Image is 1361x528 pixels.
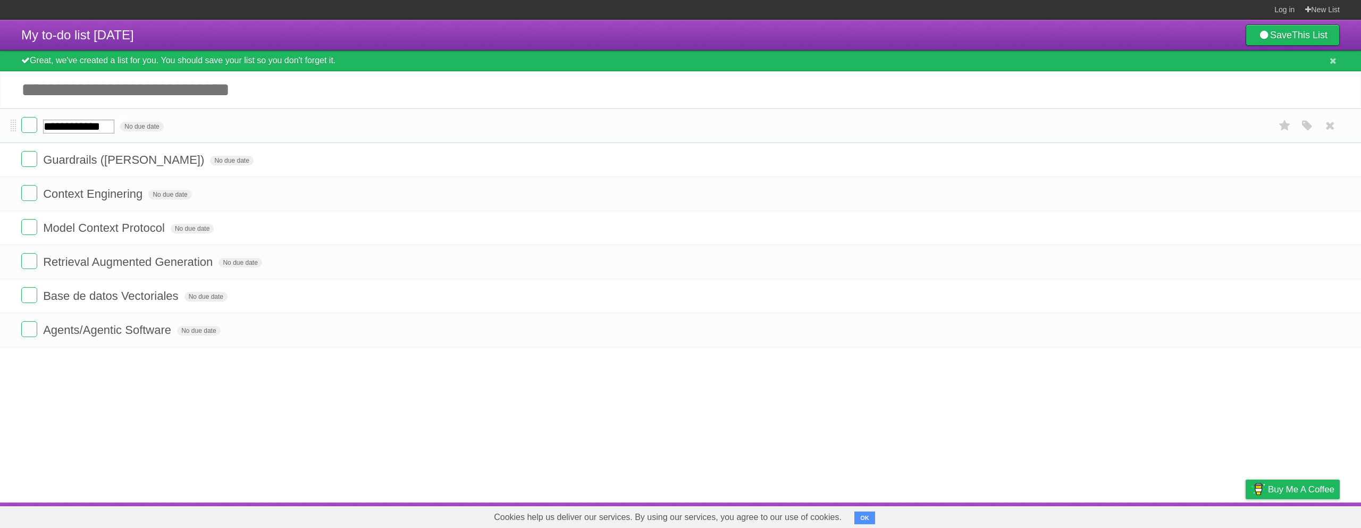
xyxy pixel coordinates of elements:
span: No due date [120,122,163,131]
span: Guardrails ([PERSON_NAME]) [43,153,207,166]
span: No due date [148,190,191,199]
span: My to-do list [DATE] [21,28,134,42]
label: Done [21,287,37,303]
span: No due date [177,326,220,336]
a: Buy me a coffee [1246,480,1340,499]
a: Suggest a feature [1273,505,1340,525]
a: Developers [1139,505,1182,525]
label: Done [21,321,37,337]
span: No due date [184,292,228,301]
span: Buy me a coffee [1268,480,1334,499]
button: OK [854,512,875,524]
label: Done [21,151,37,167]
span: Retrieval Augmented Generation [43,255,215,269]
span: Model Context Protocol [43,221,167,234]
a: About [1104,505,1127,525]
label: Star task [1275,117,1295,135]
label: Done [21,219,37,235]
img: Buy me a coffee [1251,480,1265,498]
a: SaveThis List [1246,24,1340,46]
span: No due date [210,156,253,165]
b: This List [1292,30,1328,40]
span: Cookies help us deliver our services. By using our services, you agree to our use of cookies. [483,507,852,528]
a: Privacy [1232,505,1259,525]
label: Done [21,185,37,201]
label: Done [21,253,37,269]
span: Agents/Agentic Software [43,323,174,337]
span: Base de datos Vectoriales [43,289,181,303]
span: No due date [219,258,262,267]
a: Terms [1196,505,1219,525]
span: Context Enginering [43,187,145,200]
span: No due date [171,224,214,233]
label: Done [21,117,37,133]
